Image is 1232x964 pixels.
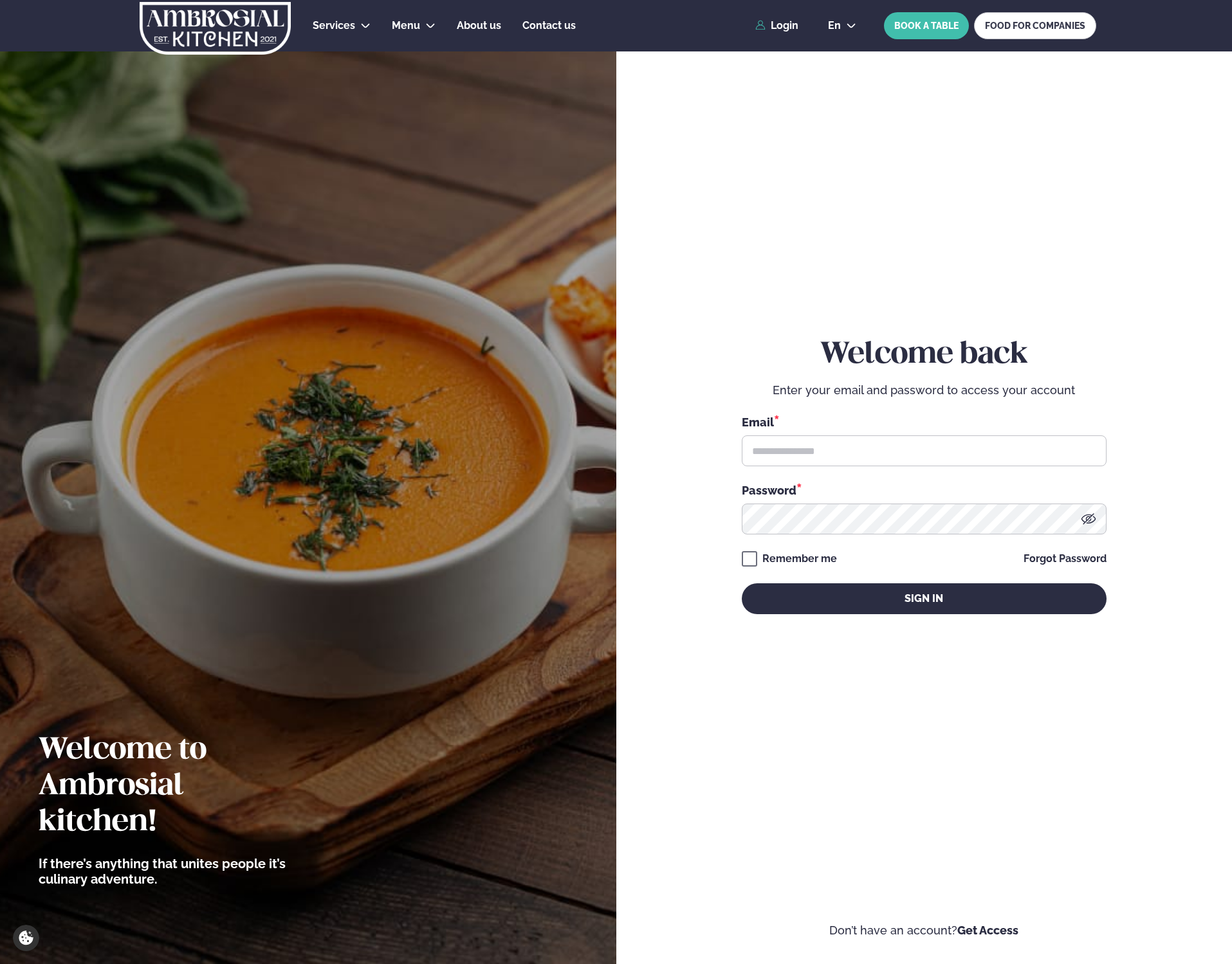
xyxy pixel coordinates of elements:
img: logo [138,2,292,55]
span: Menu [392,19,420,32]
p: Don’t have an account? [655,923,1194,938]
button: Sign in [742,583,1107,614]
h2: Welcome back [742,337,1107,373]
a: Services [313,18,355,33]
p: If there’s anything that unites people it’s culinary adventure. [39,856,306,887]
button: BOOK A TABLE [884,12,969,39]
a: About us [457,18,501,33]
a: Contact us [522,18,576,33]
p: Enter your email and password to access your account [742,383,1107,398]
h2: Welcome to Ambrosial kitchen! [39,732,306,841]
div: Email [742,414,1107,430]
a: Cookie settings [13,925,39,951]
button: en [818,21,867,31]
span: en [828,21,841,31]
a: Menu [392,18,420,33]
a: Forgot Password [1024,554,1107,564]
div: Password [742,482,1107,498]
span: About us [457,19,501,32]
a: FOOD FOR COMPANIES [974,12,1096,39]
span: Services [313,19,355,32]
a: Login [755,20,798,32]
a: Get Access [957,923,1018,937]
span: Contact us [522,19,576,32]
